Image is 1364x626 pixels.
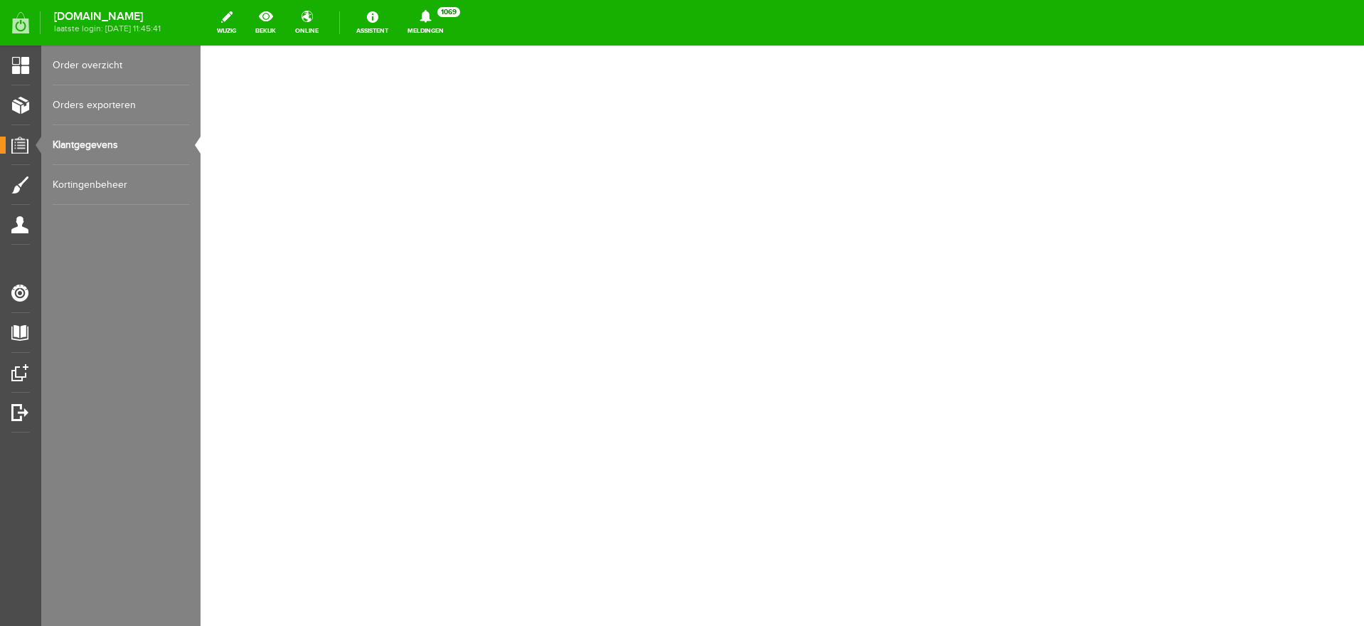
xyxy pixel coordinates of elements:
[208,7,245,38] a: wijzig
[54,25,161,33] span: laatste login: [DATE] 11:45:41
[437,7,460,17] span: 1069
[53,165,189,205] a: Kortingenbeheer
[54,13,161,21] strong: [DOMAIN_NAME]
[348,7,397,38] a: Assistent
[53,85,189,125] a: Orders exporteren
[53,125,189,165] a: Klantgegevens
[247,7,284,38] a: bekijk
[287,7,327,38] a: online
[53,46,189,85] a: Order overzicht
[399,7,452,38] a: Meldingen1069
